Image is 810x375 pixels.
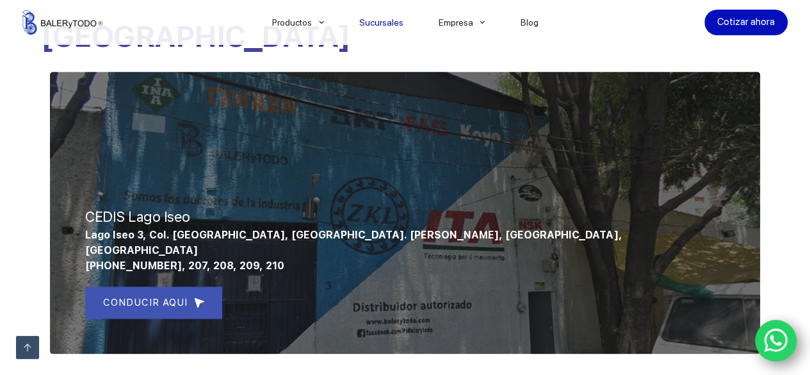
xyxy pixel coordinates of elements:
a: CONDUCIR AQUI [85,287,222,319]
a: Ir arriba [16,336,39,359]
span: [PHONE_NUMBER], 207, 208, 209, 210 [85,260,284,272]
a: Cotizar ahora [704,10,788,35]
img: Balerytodo [22,10,102,35]
span: CONDUCIR AQUI [103,295,188,310]
span: CEDIS Lago Iseo [85,208,190,225]
span: Lago Iseo 3, Col. [GEOGRAPHIC_DATA], [GEOGRAPHIC_DATA]. [PERSON_NAME], [GEOGRAPHIC_DATA], [GEOGRA... [85,229,624,256]
a: WhatsApp [755,320,797,362]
